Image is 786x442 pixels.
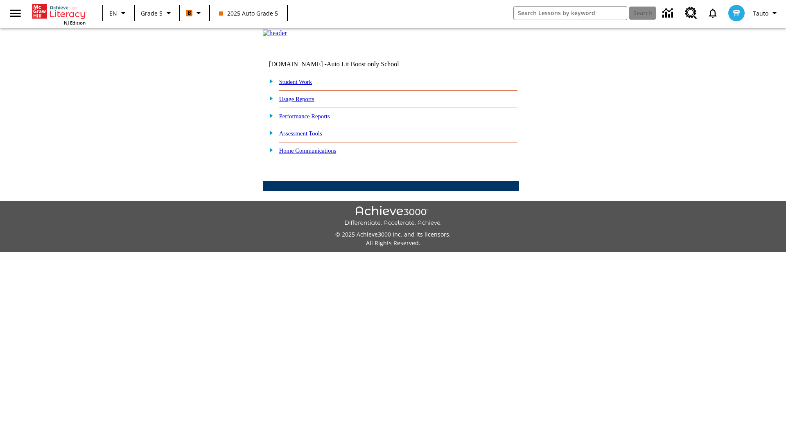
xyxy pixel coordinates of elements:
span: NJ Edition [64,20,86,26]
input: search field [514,7,627,20]
button: Grade: Grade 5, Select a grade [138,6,177,20]
img: header [263,29,287,37]
img: plus.gif [265,112,273,119]
button: Open side menu [3,1,27,25]
a: Student Work [279,79,312,85]
span: B [187,8,191,18]
img: plus.gif [265,95,273,102]
span: Tauto [753,9,768,18]
img: avatar image [728,5,745,21]
img: plus.gif [265,146,273,153]
a: Usage Reports [279,96,314,102]
button: Boost Class color is orange. Change class color [183,6,207,20]
a: Resource Center, Will open in new tab [680,2,702,24]
div: Home [32,2,86,26]
a: Home Communications [279,147,337,154]
a: Assessment Tools [279,130,322,137]
td: [DOMAIN_NAME] - [269,61,420,68]
button: Language: EN, Select a language [106,6,132,20]
button: Select a new avatar [723,2,750,24]
span: 2025 Auto Grade 5 [219,9,278,18]
a: Data Center [657,2,680,25]
button: Profile/Settings [750,6,783,20]
span: EN [109,9,117,18]
img: plus.gif [265,129,273,136]
a: Performance Reports [279,113,330,120]
img: plus.gif [265,77,273,85]
a: Notifications [702,2,723,24]
nobr: Auto Lit Boost only School [327,61,399,68]
img: Achieve3000 Differentiate Accelerate Achieve [344,206,442,227]
span: Grade 5 [141,9,163,18]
